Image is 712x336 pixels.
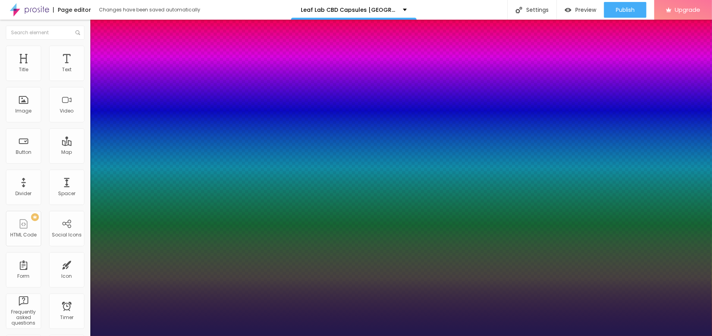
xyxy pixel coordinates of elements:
[62,273,72,279] div: Icon
[616,7,635,13] span: Publish
[19,67,28,72] div: Title
[6,26,84,40] input: Search element
[301,7,397,13] p: Leaf Lab CBD Capsules [GEOGRAPHIC_DATA]
[58,191,75,196] div: Spacer
[52,232,82,238] div: Social Icons
[675,6,700,13] span: Upgrade
[99,7,200,12] div: Changes have been saved automatically
[60,108,74,114] div: Video
[565,7,571,13] img: view-1.svg
[575,7,596,13] span: Preview
[604,2,646,18] button: Publish
[75,30,80,35] img: Icone
[16,150,31,155] div: Button
[53,7,91,13] div: Page editor
[62,67,71,72] div: Text
[557,2,604,18] button: Preview
[18,273,30,279] div: Form
[516,7,522,13] img: Icone
[62,150,72,155] div: Map
[16,191,32,196] div: Divider
[11,232,37,238] div: HTML Code
[8,309,39,326] div: Frequently asked questions
[60,315,73,320] div: Timer
[16,108,32,114] div: Image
